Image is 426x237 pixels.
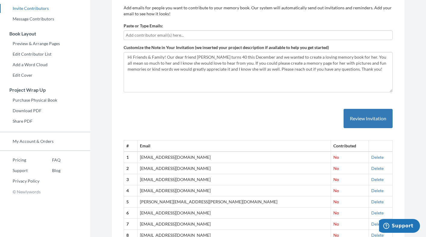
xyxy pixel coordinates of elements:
h3: Project Wrap Up [0,87,90,93]
button: Review Invitation [344,109,393,128]
span: No [333,188,339,193]
p: Add emails for people you want to contribute to your memory book. Our system will automatically s... [124,5,393,17]
th: Email [137,140,331,152]
span: No [333,210,339,215]
iframe: Opens a widget where you can chat to one of our agents [379,219,420,234]
td: [EMAIL_ADDRESS][DOMAIN_NAME] [137,163,331,174]
td: [EMAIL_ADDRESS][DOMAIN_NAME] [137,152,331,163]
td: [EMAIL_ADDRESS][DOMAIN_NAME] [137,174,331,185]
span: No [333,221,339,226]
span: No [333,177,339,182]
th: Contributed [331,140,369,152]
th: 5 [124,196,137,208]
a: Blog [39,166,60,175]
a: Delete [371,221,384,226]
h3: Book Layout [0,31,90,36]
input: Add contributor email(s) here... [126,32,389,38]
th: 3 [124,174,137,185]
td: [EMAIL_ADDRESS][DOMAIN_NAME] [137,208,331,219]
a: Delete [371,155,384,160]
a: Delete [371,210,384,215]
span: No [333,166,339,171]
span: No [333,199,339,204]
th: 1 [124,152,137,163]
span: No [333,155,339,160]
a: Delete [371,188,384,193]
td: [PERSON_NAME][EMAIL_ADDRESS][PERSON_NAME][DOMAIN_NAME] [137,196,331,208]
td: [EMAIL_ADDRESS][DOMAIN_NAME] [137,185,331,196]
label: Paste or Type Emails: [124,23,163,29]
textarea: Hi Friends & Family! Our dear friend [PERSON_NAME] turns 40 this December and we wanted to create... [124,52,393,92]
th: 7 [124,219,137,230]
th: 6 [124,208,137,219]
a: Delete [371,166,384,171]
a: Delete [371,177,384,182]
th: 4 [124,185,137,196]
th: # [124,140,137,152]
a: FAQ [39,155,60,165]
th: 2 [124,163,137,174]
a: Delete [371,199,384,204]
td: [EMAIL_ADDRESS][DOMAIN_NAME] [137,219,331,230]
label: Customize the Note in Your Invitation (we inserted your project description if available to help ... [124,45,329,51]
